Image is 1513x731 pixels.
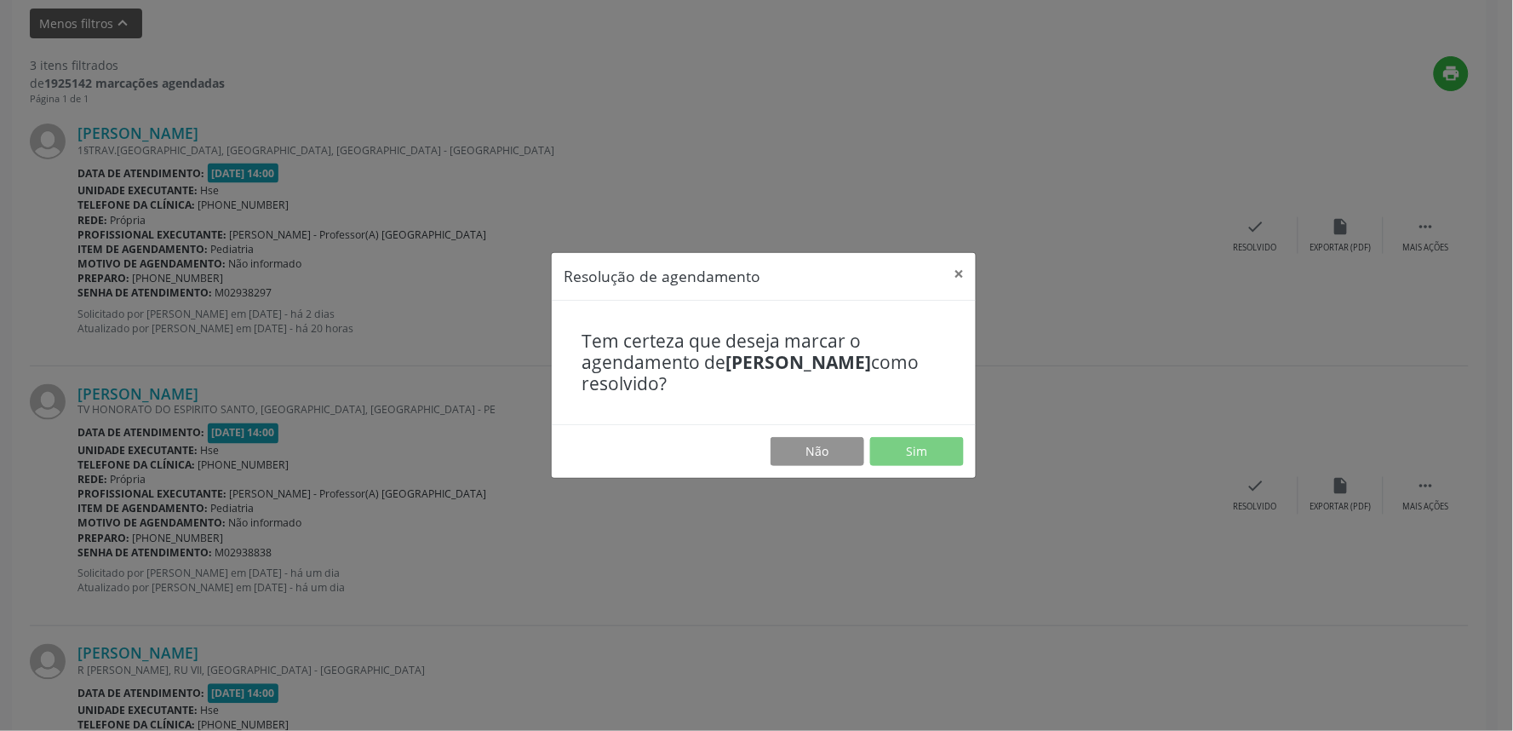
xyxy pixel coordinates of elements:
h4: Tem certeza que deseja marcar o agendamento de como resolvido? [582,331,946,395]
button: Close [942,253,976,295]
b: [PERSON_NAME] [725,350,871,374]
h5: Resolução de agendamento [564,265,760,287]
button: Sim [870,437,964,466]
button: Não [771,437,864,466]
